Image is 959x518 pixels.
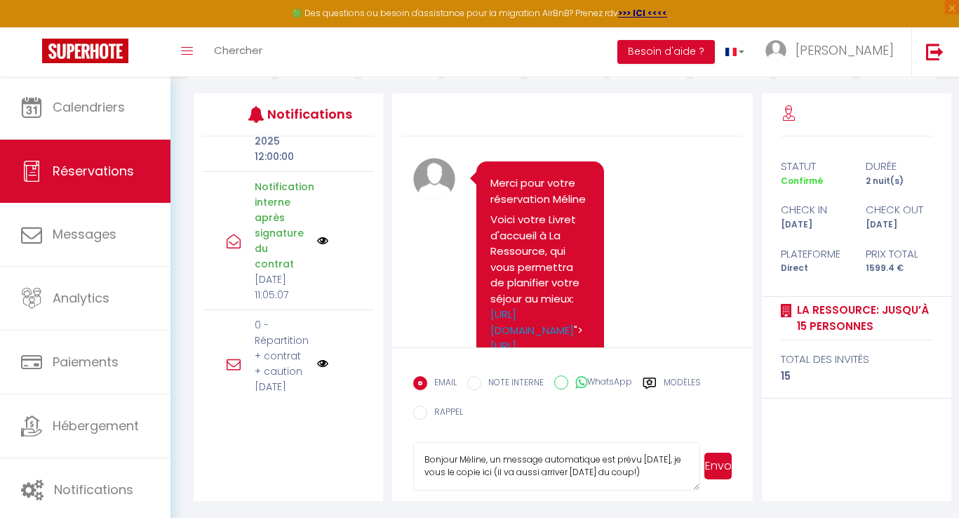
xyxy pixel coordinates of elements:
img: logout [926,43,944,60]
img: ... [765,40,786,61]
div: check in [772,201,857,218]
div: durée [857,158,941,175]
span: Confirmé [781,175,823,187]
a: [URL][DOMAIN_NAME] [490,307,574,338]
label: NOTE INTERNE [481,376,544,392]
label: RAPPEL [427,406,463,421]
p: Voici votre Livret d'accueil à La Ressource, qui vous permettra de planifier votre séjour au mieu... [490,212,590,370]
a: [URL][DOMAIN_NAME] [490,338,574,369]
h3: Notifications [267,98,339,130]
div: statut [772,158,857,175]
span: Réservations [53,162,134,180]
label: Modèles [664,376,701,394]
button: Besoin d'aide ? [617,40,715,64]
div: Prix total [857,246,941,263]
img: Super Booking [42,39,128,63]
span: Notifications [54,481,133,498]
div: 15 [781,368,932,385]
span: Paiements [53,353,119,371]
button: Envoyer [704,453,732,479]
p: Notification interne après signature du contrat [255,179,307,272]
span: Calendriers [53,98,125,116]
span: Messages [53,225,116,243]
p: Merci pour votre réservation Méline [490,175,590,207]
div: Direct [772,262,857,275]
div: 1599.4 € [857,262,941,275]
div: [DATE] [772,218,857,232]
a: ... [PERSON_NAME] [755,27,911,77]
span: Hébergement [53,417,139,434]
span: Analytics [53,289,109,307]
img: avatar.png [413,158,455,200]
div: [DATE] [857,218,941,232]
div: check out [857,201,941,218]
label: WhatsApp [568,376,632,391]
a: >>> ICI <<<< [618,7,667,19]
img: NO IMAGE [317,358,328,369]
a: Chercher [203,27,273,77]
span: [PERSON_NAME] [796,41,894,59]
div: total des invités [781,351,932,368]
label: EMAIL [427,376,457,392]
p: 0 - Répartition + contrat + caution [255,317,307,379]
img: NO IMAGE [317,235,328,246]
div: 2 nuit(s) [857,175,941,188]
p: [DATE] 11:05:07 [255,272,307,303]
span: Chercher [214,43,262,58]
div: Plateforme [772,246,857,263]
p: [DATE] 23:32:36 [255,379,307,410]
a: La Ressource: jusqu’à 15 personnes [792,302,932,335]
